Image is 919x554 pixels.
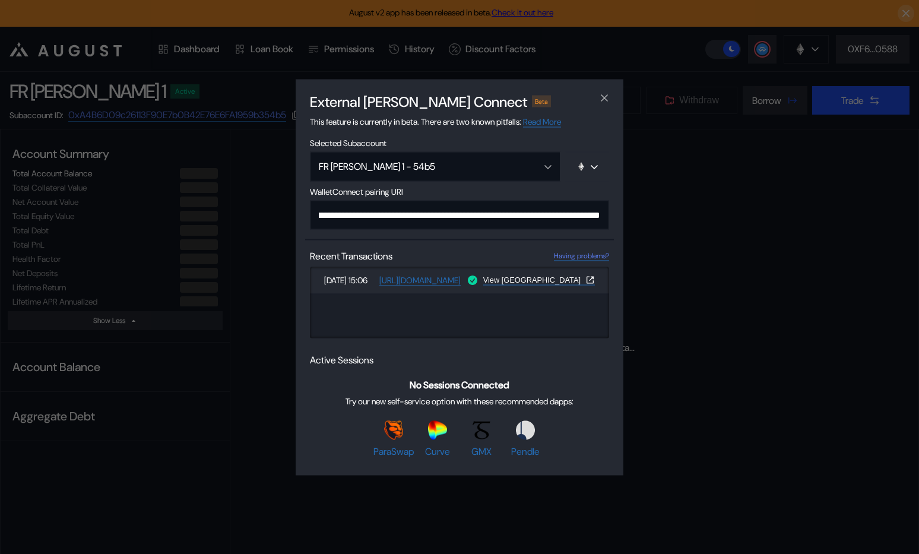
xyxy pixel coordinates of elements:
span: Curve [425,445,450,458]
div: FR [PERSON_NAME] 1 - 54b5 [319,160,526,173]
div: Beta [532,95,551,107]
span: No Sessions Connected [410,379,509,391]
img: Pendle [516,421,535,440]
img: ParaSwap [384,421,403,440]
span: GMX [471,445,492,458]
span: WalletConnect pairing URI [310,186,609,197]
button: Open menu [310,151,560,181]
span: [DATE] 15:06 [324,275,375,286]
a: Having problems? [554,251,609,261]
span: Selected Subaccount [310,137,609,148]
span: Recent Transactions [310,249,392,262]
h2: External [PERSON_NAME] Connect [310,92,527,110]
button: View [GEOGRAPHIC_DATA] [483,275,595,284]
span: Active Sessions [310,353,373,366]
button: close modal [595,88,614,107]
span: Try our new self-service option with these recommended dapps: [346,396,573,407]
a: View [GEOGRAPHIC_DATA] [483,275,595,285]
button: chain logo [565,151,609,181]
span: ParaSwap [373,445,414,458]
a: Read More [523,116,561,127]
img: Curve [428,421,447,440]
a: CurveCurve [417,421,458,458]
a: [URL][DOMAIN_NAME] [379,274,461,286]
img: chain logo [576,162,586,171]
span: Pendle [511,445,540,458]
a: ParaSwapParaSwap [373,421,414,458]
img: GMX [472,421,491,440]
a: PendlePendle [505,421,546,458]
a: GMXGMX [461,421,502,458]
span: This feature is currently in beta. There are two known pitfalls: [310,116,561,127]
